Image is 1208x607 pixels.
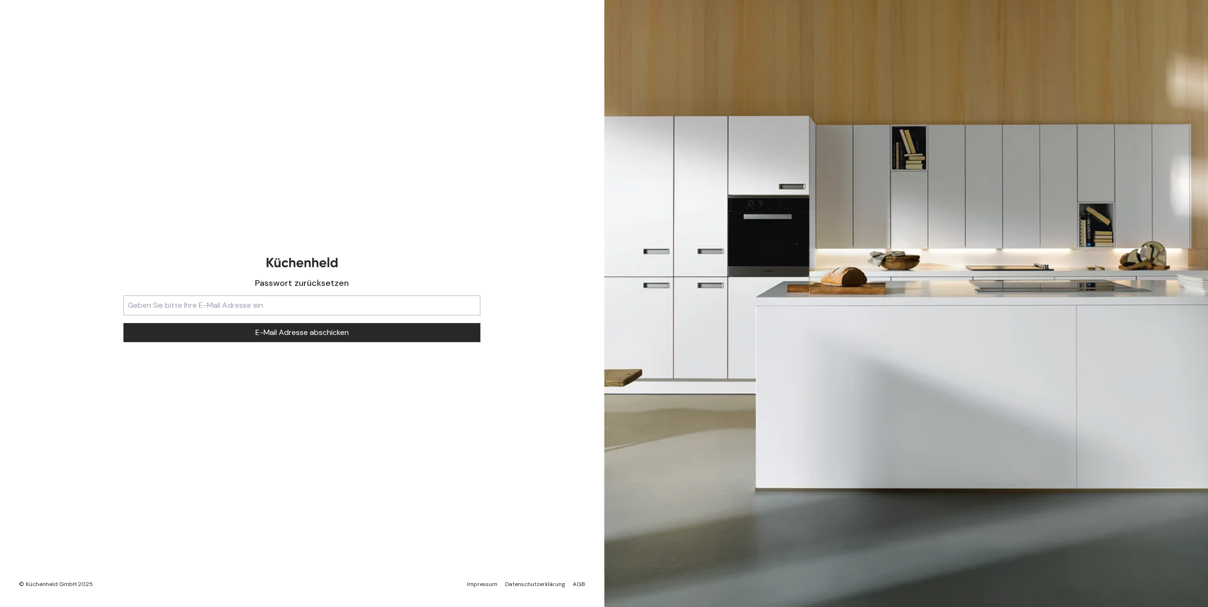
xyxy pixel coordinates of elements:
[123,323,480,342] button: E-Mail Adresse abschicken
[123,276,480,290] h1: Passwort zurücksetzen
[467,580,497,588] a: Impressum
[19,580,93,588] div: © Küchenheld GmbH 2025
[123,295,480,315] input: Geben Sie bitte Ihre E-Mail Adresse ein
[505,580,565,588] a: Datenschutzerklärung
[573,580,585,588] a: AGB
[266,257,338,267] img: Kuechenheld logo
[255,327,349,338] span: E-Mail Adresse abschicken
